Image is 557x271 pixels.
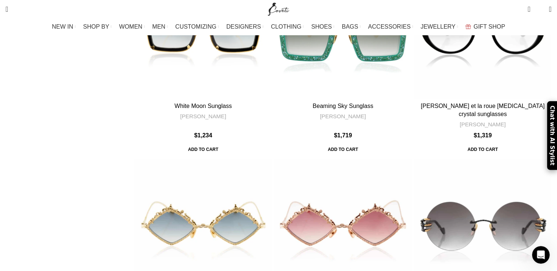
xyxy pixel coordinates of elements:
a: [PERSON_NAME] [180,112,226,120]
a: Beaming Sky Sunglass [313,103,373,109]
span: Add to cart [183,143,223,156]
a: MEN [152,19,168,34]
a: [PERSON_NAME] [320,112,366,120]
span: Add to cart [462,143,503,156]
span: DESIGNERS [226,23,261,30]
a: DESIGNERS [226,19,264,34]
img: GiftBag [465,24,471,29]
a: Add to cart: “White Moon Sunglass” [183,143,223,156]
span: MEN [152,23,166,30]
span: WOMEN [119,23,142,30]
a: 0 [524,2,534,17]
a: BAGS [342,19,360,34]
a: White Moon Sunglass [174,103,232,109]
span: JEWELLERY [420,23,455,30]
span: Add to cart [322,143,363,156]
span: $ [334,132,337,138]
a: Search [2,2,12,17]
a: NEW IN [52,19,76,34]
bdi: 1,234 [194,132,212,138]
span: $ [474,132,477,138]
div: Main navigation [2,19,555,34]
span: CLOTHING [271,23,302,30]
a: Site logo [266,6,291,12]
a: GIFT SHOP [465,19,505,34]
bdi: 1,719 [334,132,352,138]
a: Add to cart: “Rose et la roue black eye crystal sunglasses” [462,143,503,156]
a: JEWELLERY [420,19,458,34]
a: [PERSON_NAME] [460,120,506,128]
a: CUSTOMIZING [175,19,219,34]
span: $ [194,132,197,138]
a: CLOTHING [271,19,304,34]
span: SHOES [311,23,332,30]
span: 0 [528,4,534,9]
a: ACCESSORIES [368,19,413,34]
span: ACCESSORIES [368,23,411,30]
iframe: Intercom live chat [532,246,550,264]
a: [PERSON_NAME] et la roue [MEDICAL_DATA] crystal sunglasses [421,103,544,117]
a: SHOP BY [83,19,112,34]
a: SHOES [311,19,334,34]
bdi: 1,319 [474,132,492,138]
span: NEW IN [52,23,73,30]
a: WOMEN [119,19,145,34]
span: CUSTOMIZING [175,23,216,30]
span: SHOP BY [83,23,109,30]
div: My Wishlist [536,2,543,17]
span: BAGS [342,23,358,30]
span: GIFT SHOP [473,23,505,30]
span: 0 [537,7,543,13]
a: Add to cart: “Beaming Sky Sunglass” [322,143,363,156]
